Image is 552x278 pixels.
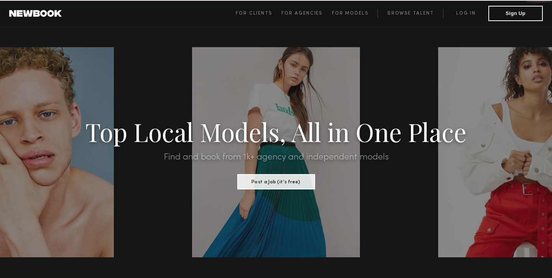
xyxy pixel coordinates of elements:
button: Sign Up [488,6,543,21]
a: Browse Talent [378,9,443,18]
button: Post a Job (it’s free) [237,174,315,189]
a: For Clients [236,9,281,18]
a: For Models [332,9,378,18]
span: For Clients [236,11,272,16]
span: For Models [332,11,368,16]
a: Log in [443,9,488,18]
a: Post a Job (it’s free) [237,177,315,185]
h1: Top Local Models, All in One Place [41,120,511,143]
span: For Agencies [281,11,322,16]
a: For Agencies [281,9,332,18]
h2: Find and book from 1k+ agency and independent models [41,153,511,162]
